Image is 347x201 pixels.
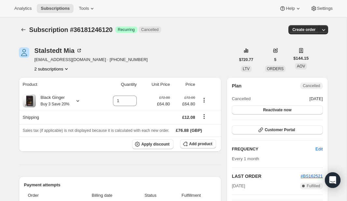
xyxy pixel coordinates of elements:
[243,67,250,71] span: LTV
[267,67,284,71] span: ORDERS
[19,110,98,124] th: Shipping
[315,146,323,152] span: Edit
[325,172,340,188] div: Open Intercom Messenger
[141,142,170,147] span: Apply discount
[10,4,35,13] button: Analytics
[132,139,173,149] button: Apply discount
[270,55,280,64] button: 5
[139,77,172,92] th: Unit Price
[232,96,251,102] span: Cancelled
[307,4,337,13] button: Settings
[79,6,89,11] span: Tools
[23,94,36,107] img: product img
[232,156,259,161] span: Every 1 month
[274,57,276,62] span: 5
[170,192,213,199] span: Fulfillment
[172,77,197,92] th: Price
[301,174,323,178] a: #BS162521
[29,26,113,33] span: Subscription #36181246120
[232,125,323,134] button: Customer Portal
[232,183,245,189] span: [DATE]
[189,127,202,134] span: (GBP)
[35,66,70,72] button: Product actions
[199,113,209,120] button: Shipping actions
[174,101,195,107] span: £64.80
[176,128,189,133] span: £76.88
[235,55,257,64] button: $720.77
[232,83,242,89] h2: Plan
[180,139,216,148] button: Add product
[157,101,170,107] span: £64.80
[19,25,28,34] button: Subscriptions
[303,83,320,88] span: Cancelled
[293,55,309,62] span: $144.15
[232,146,315,152] h2: FREQUENCY
[24,182,216,188] h2: Payment attempts
[184,96,195,100] small: £72.00
[36,94,70,107] div: Black Ginger
[118,27,135,32] span: Recurring
[182,115,195,120] span: £12.08
[189,141,212,147] span: Add product
[199,97,209,104] button: Product actions
[317,6,333,11] span: Settings
[232,105,323,115] button: Reactivate now
[312,144,326,154] button: Edit
[35,56,148,63] span: [EMAIL_ADDRESS][DOMAIN_NAME] · [PHONE_NUMBER]
[307,183,320,189] span: Fulfilled
[297,64,305,69] span: AOV
[135,192,166,199] span: Status
[73,192,131,199] span: Billing date
[239,57,253,62] span: $720.77
[310,96,323,102] span: [DATE]
[301,173,323,179] button: #BS162521
[292,27,315,32] span: Create order
[288,25,319,34] button: Create order
[41,102,70,106] small: Buy 3 Save 20%
[159,96,170,100] small: £72.00
[275,4,305,13] button: Help
[286,6,295,11] span: Help
[35,47,82,54] div: Stalstedt Mia
[19,47,29,58] span: Stalstedt Mia
[75,4,99,13] button: Tools
[232,173,300,179] h2: LAST ORDER
[19,77,98,92] th: Product
[37,4,74,13] button: Subscriptions
[41,6,70,11] span: Subscriptions
[263,107,291,113] span: Reactivate now
[265,127,295,132] span: Customer Portal
[14,6,32,11] span: Analytics
[141,27,159,32] span: Cancelled
[23,128,170,133] span: Sales tax (if applicable) is not displayed because it is calculated with each new order.
[97,77,139,92] th: Quantity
